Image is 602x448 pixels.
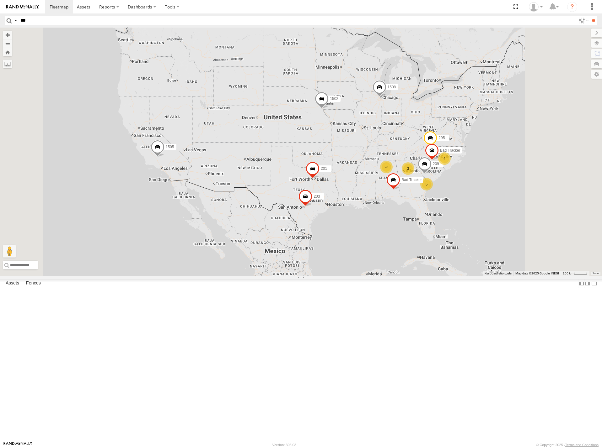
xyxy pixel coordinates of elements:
[576,16,590,25] label: Search Filter Options
[563,272,573,275] span: 200 km
[3,60,12,68] label: Measure
[440,148,460,153] span: Bad Tracker
[380,161,393,173] div: 23
[6,5,39,9] img: rand-logo.svg
[567,2,577,12] i: ?
[166,145,174,149] span: 1505
[485,271,512,276] button: Keyboard shortcuts
[584,279,591,288] label: Dock Summary Table to the Right
[591,279,597,288] label: Hide Summary Table
[3,279,22,288] label: Assets
[314,194,320,199] span: 203
[438,136,445,140] span: 295
[565,443,599,447] a: Terms and Conditions
[402,162,414,175] div: 3
[438,152,451,165] div: 4
[13,16,18,25] label: Search Query
[330,96,338,101] span: 1502
[420,178,433,190] div: 5
[3,31,12,39] button: Zoom in
[593,272,599,275] a: Terms
[433,162,439,166] span: 209
[578,279,584,288] label: Dock Summary Table to the Left
[3,245,16,258] button: Drag Pegman onto the map to open Street View
[536,443,599,447] div: © Copyright 2025 -
[515,272,559,275] span: Map data ©2025 Google, INEGI
[321,167,327,171] span: 201
[388,85,396,89] span: 1508
[3,442,32,448] a: Visit our Website
[23,279,44,288] label: Fences
[561,271,589,276] button: Map Scale: 200 km per 41 pixels
[527,2,545,12] div: EMILEE GOODWIN
[591,70,602,79] label: Map Settings
[3,48,12,56] button: Zoom Home
[272,443,296,447] div: Version: 305.03
[3,39,12,48] button: Zoom out
[401,178,422,182] span: Bad Tracker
